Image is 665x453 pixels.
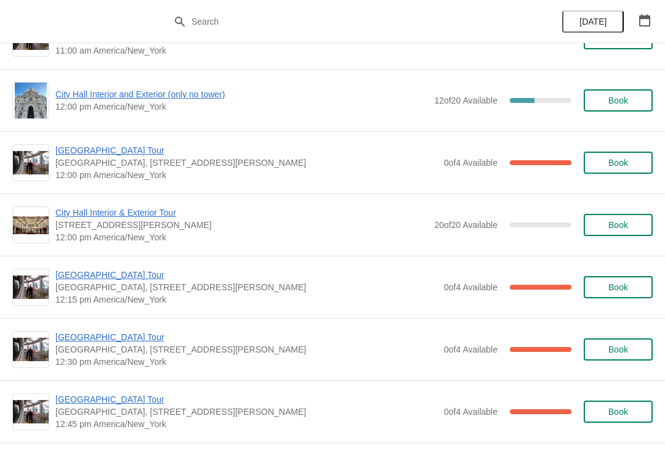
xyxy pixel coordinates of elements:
button: [DATE] [562,10,624,33]
span: City Hall Interior & Exterior Tour [55,206,428,219]
span: Book [608,220,628,230]
span: Book [608,345,628,354]
button: Book [584,152,653,174]
span: 12 of 20 Available [434,96,498,105]
span: Book [608,158,628,168]
img: City Hall Interior & Exterior Tour | 1400 John F Kennedy Boulevard, Suite 121, Philadelphia, PA, ... [13,216,49,234]
span: 20 of 20 Available [434,220,498,230]
input: Search [191,10,499,33]
span: Book [608,407,628,417]
span: Book [608,282,628,292]
img: City Hall Tower Tour | City Hall Visitor Center, 1400 John F Kennedy Boulevard Suite 121, Philade... [13,151,49,175]
span: 12:45 pm America/New_York [55,418,438,430]
span: 11:00 am America/New_York [55,44,438,57]
span: [GEOGRAPHIC_DATA], [STREET_ADDRESS][PERSON_NAME] [55,281,438,293]
span: 0 of 4 Available [444,345,498,354]
span: [STREET_ADDRESS][PERSON_NAME] [55,219,428,231]
img: City Hall Tower Tour | City Hall Visitor Center, 1400 John F Kennedy Boulevard Suite 121, Philade... [13,338,49,362]
button: Book [584,338,653,361]
span: Book [608,96,628,105]
button: Book [584,214,653,236]
span: 12:00 pm America/New_York [55,231,428,243]
span: 0 of 4 Available [444,407,498,417]
button: Book [584,89,653,112]
span: City Hall Interior and Exterior (only no tower) [55,88,428,100]
span: 12:15 pm America/New_York [55,293,438,306]
span: [GEOGRAPHIC_DATA], [STREET_ADDRESS][PERSON_NAME] [55,343,438,356]
button: Book [584,401,653,423]
button: Book [584,276,653,298]
img: City Hall Interior and Exterior (only no tower) | | 12:00 pm America/New_York [15,83,47,118]
span: [DATE] [579,17,607,27]
span: [GEOGRAPHIC_DATA] Tour [55,269,438,281]
span: [GEOGRAPHIC_DATA] Tour [55,144,438,157]
span: [GEOGRAPHIC_DATA] Tour [55,393,438,406]
span: 0 of 4 Available [444,158,498,168]
img: City Hall Tower Tour | City Hall Visitor Center, 1400 John F Kennedy Boulevard Suite 121, Philade... [13,275,49,300]
img: City Hall Tower Tour | City Hall Visitor Center, 1400 John F Kennedy Boulevard Suite 121, Philade... [13,400,49,424]
span: 0 of 4 Available [444,282,498,292]
span: 12:00 pm America/New_York [55,100,428,113]
span: [GEOGRAPHIC_DATA], [STREET_ADDRESS][PERSON_NAME] [55,406,438,418]
span: 12:00 pm America/New_York [55,169,438,181]
span: [GEOGRAPHIC_DATA] Tour [55,331,438,343]
span: 12:30 pm America/New_York [55,356,438,368]
span: [GEOGRAPHIC_DATA], [STREET_ADDRESS][PERSON_NAME] [55,157,438,169]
